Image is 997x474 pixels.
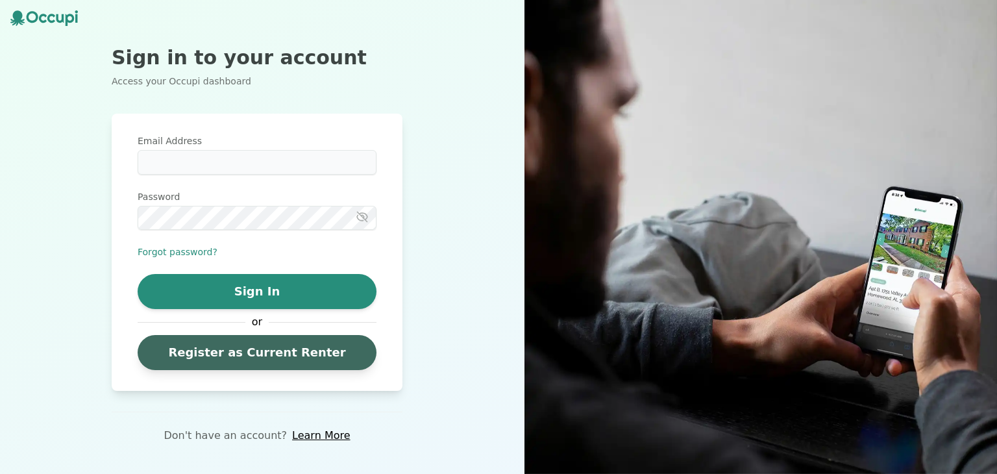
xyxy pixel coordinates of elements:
span: or [245,314,269,330]
label: Email Address [138,134,376,147]
a: Register as Current Renter [138,335,376,370]
p: Access your Occupi dashboard [112,75,402,88]
h2: Sign in to your account [112,46,402,69]
a: Learn More [292,428,350,443]
p: Don't have an account? [164,428,287,443]
label: Password [138,190,376,203]
button: Forgot password? [138,245,217,258]
button: Sign In [138,274,376,309]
